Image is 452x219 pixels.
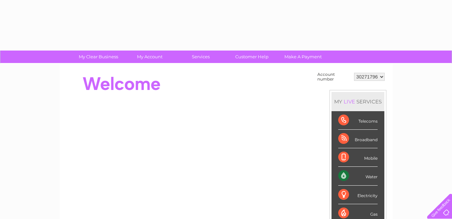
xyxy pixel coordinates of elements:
a: Services [173,51,229,63]
div: Broadband [338,130,378,148]
a: Make A Payment [275,51,331,63]
div: Telecoms [338,111,378,130]
div: Mobile [338,148,378,167]
div: Water [338,167,378,185]
td: Account number [316,70,352,83]
a: My Account [122,51,177,63]
div: MY SERVICES [332,92,384,111]
a: My Clear Business [71,51,126,63]
div: Electricity [338,186,378,204]
a: Customer Help [224,51,280,63]
div: LIVE [342,98,356,105]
